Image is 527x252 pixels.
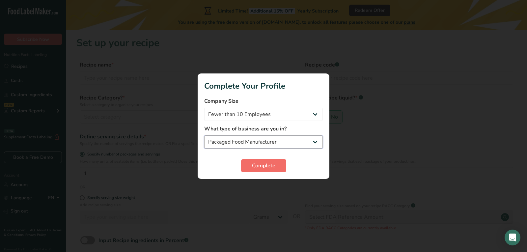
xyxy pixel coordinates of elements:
[505,230,520,245] div: Open Intercom Messenger
[204,97,323,105] label: Company Size
[204,125,323,133] label: What type of business are you in?
[204,80,323,92] h1: Complete Your Profile
[252,162,275,170] span: Complete
[241,159,286,172] button: Complete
